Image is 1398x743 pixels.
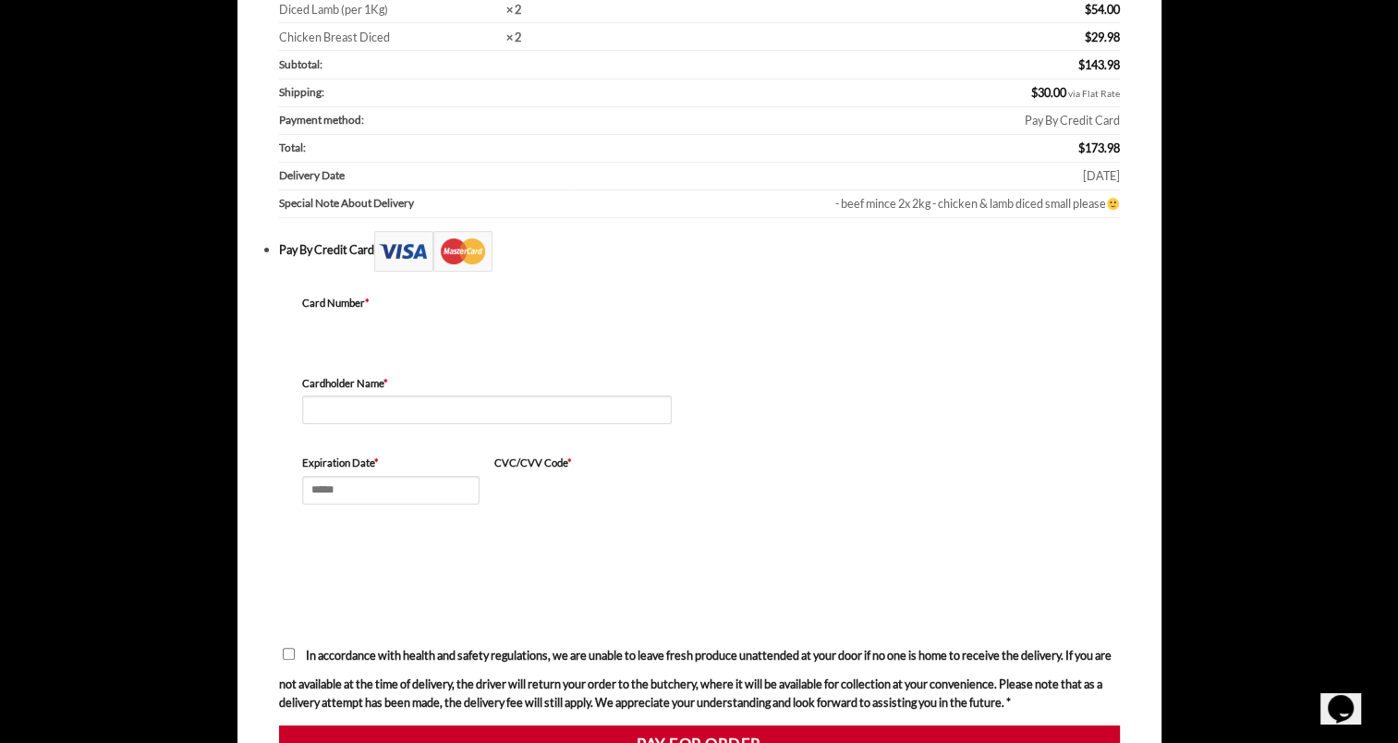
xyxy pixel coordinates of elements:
[1078,140,1085,155] span: $
[279,23,501,51] td: Chicken Breast Diced
[302,455,480,471] label: Expiration Date
[279,648,1112,710] span: In accordance with health and safety regulations, we are unable to leave fresh produce unattended...
[1085,30,1091,44] span: $
[279,51,568,79] th: Subtotal:
[1078,57,1085,72] span: $
[283,648,295,660] input: In accordance with health and safety regulations, we are unable to leave fresh produce unattended...
[506,30,521,44] strong: × 2
[279,135,568,163] th: Total:
[568,163,1120,190] td: [DATE]
[1078,57,1120,72] bdi: 143.98
[1085,2,1120,17] bdi: 54.00
[568,107,1120,135] td: Pay By Credit Card
[1085,2,1091,17] span: $
[374,231,492,272] img: Checkout
[302,295,672,311] label: Card Number
[494,455,672,471] label: CVC/CVV Code
[1085,30,1120,44] bdi: 29.98
[506,2,521,17] strong: × 2
[1320,669,1380,725] iframe: chat widget
[1031,85,1038,100] span: $
[1031,85,1066,100] bdi: 30.00
[383,377,388,389] abbr: required
[365,297,370,309] abbr: required
[1078,140,1120,155] bdi: 173.98
[568,190,1120,218] td: - beef mince 2x 2kg - chicken & lamb diced small please
[279,79,568,107] th: Shipping:
[1107,198,1119,210] img: 🙂
[279,242,492,257] label: Pay By Credit Card
[302,375,672,392] label: Cardholder Name
[279,107,568,135] th: Payment method:
[374,457,379,469] abbr: required
[1068,88,1120,100] small: via Flat Rate
[279,190,568,218] th: Special Note About Delivery
[567,457,572,469] abbr: required
[279,163,568,190] th: Delivery Date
